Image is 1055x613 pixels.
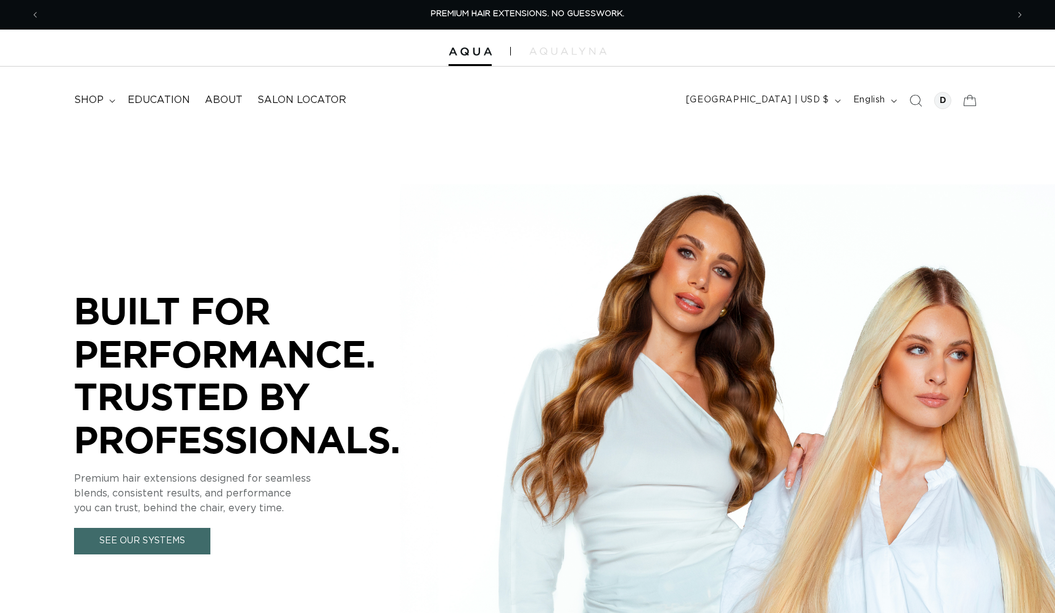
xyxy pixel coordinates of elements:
[431,10,624,18] span: PREMIUM HAIR EXTENSIONS. NO GUESSWORK.
[250,86,354,114] a: Salon Locator
[197,86,250,114] a: About
[205,94,242,107] span: About
[120,86,197,114] a: Education
[1006,3,1033,27] button: Next announcement
[74,94,104,107] span: shop
[529,47,606,55] img: aqualyna.com
[846,89,902,112] button: English
[22,3,49,27] button: Previous announcement
[902,87,929,114] summary: Search
[67,86,120,114] summary: shop
[686,94,829,107] span: [GEOGRAPHIC_DATA] | USD $
[449,47,492,56] img: Aqua Hair Extensions
[679,89,846,112] button: [GEOGRAPHIC_DATA] | USD $
[853,94,885,107] span: English
[257,94,346,107] span: Salon Locator
[128,94,190,107] span: Education
[74,289,444,461] p: BUILT FOR PERFORMANCE. TRUSTED BY PROFESSIONALS.
[74,528,210,554] a: See Our Systems
[74,471,444,516] p: Premium hair extensions designed for seamless blends, consistent results, and performance you can...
